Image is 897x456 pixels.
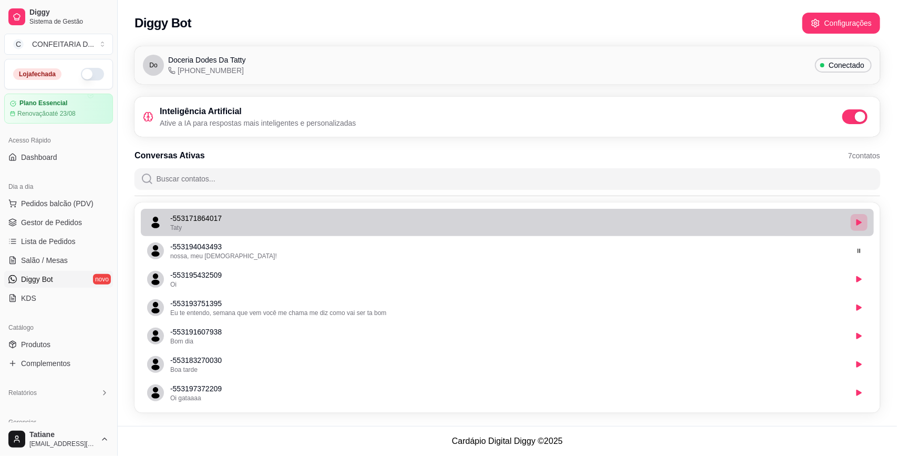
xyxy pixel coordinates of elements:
a: Salão / Mesas [4,252,113,269]
span: Do [149,61,157,69]
span: [EMAIL_ADDRESS][DOMAIN_NAME] [29,440,96,448]
span: Pedidos balcão (PDV) [21,198,94,209]
p: - 553183270030 [170,355,847,366]
button: Tatiane[EMAIL_ADDRESS][DOMAIN_NAME] [4,427,113,452]
div: Dia a dia [4,178,113,195]
a: Gestor de Pedidos [4,214,113,231]
span: avatar [147,299,164,316]
p: - 553191607938 [170,327,847,337]
a: DiggySistema de Gestão [4,4,113,29]
input: Buscar contatos... [153,168,874,189]
span: Lista de Pedidos [21,236,76,247]
span: [PHONE_NUMBER] [168,65,244,76]
span: Oi [170,281,177,288]
p: - 553197372209 [170,383,847,394]
span: Dashboard [21,152,57,163]
div: Acesso Rápido [4,132,113,149]
span: Taty [170,224,182,231]
div: Catálogo [4,319,113,336]
p: - 553194043493 [170,241,847,252]
div: Gerenciar [4,414,113,431]
span: Sistema de Gestão [29,17,109,26]
span: KDS [21,293,36,303]
span: Salão / Mesas [21,255,68,266]
span: nossa, meu [DEMOGRAPHIC_DATA]! [170,252,277,260]
span: Diggy [29,8,109,17]
h2: Diggy Bot [135,15,191,32]
span: avatar [147,328,164,344]
button: Alterar Status [81,68,104,80]
span: 7 contatos [848,150,880,161]
a: Complementos [4,355,113,372]
article: Renovação até 23/08 [17,109,76,118]
a: KDS [4,290,113,307]
span: Oi gataaaa [170,394,201,402]
footer: Cardápio Digital Diggy © 2025 [118,426,897,456]
a: Plano EssencialRenovaçãoaté 23/08 [4,94,113,124]
p: - 553193751395 [170,298,847,309]
button: Configurações [802,13,880,34]
button: Pedidos balcão (PDV) [4,195,113,212]
article: Plano Essencial [19,99,67,107]
span: avatar [147,242,164,259]
p: - 553171864017 [170,213,847,224]
span: Complementos [21,358,70,369]
a: Lista de Pedidos [4,233,113,250]
p: - 553195432509 [170,270,847,280]
span: avatar [147,271,164,288]
a: Produtos [4,336,113,353]
span: Relatórios [8,389,37,397]
a: Dashboard [4,149,113,166]
span: Tatiane [29,430,96,440]
div: Loja fechada [13,68,61,80]
span: Conectado [824,60,869,70]
span: Doceria Dodes Da Tatty [168,55,246,65]
span: Bom dia [170,338,193,345]
span: C [13,39,24,49]
span: Eu te entendo, semana que vem você me chama me diz como vai ser ta bom [170,309,387,317]
p: Ative a IA para respostas mais inteligentes e personalizadas [160,118,356,128]
span: Produtos [21,339,50,350]
a: Diggy Botnovo [4,271,113,288]
span: Diggy Bot [21,274,53,285]
span: avatar [147,214,164,231]
span: avatar [147,384,164,401]
span: Gestor de Pedidos [21,217,82,228]
span: Boa tarde [170,366,198,373]
button: Select a team [4,34,113,55]
h3: Inteligência Artificial [160,105,356,118]
div: CONFEITARIA D ... [32,39,94,49]
h3: Conversas Ativas [135,149,205,162]
span: avatar [147,356,164,373]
